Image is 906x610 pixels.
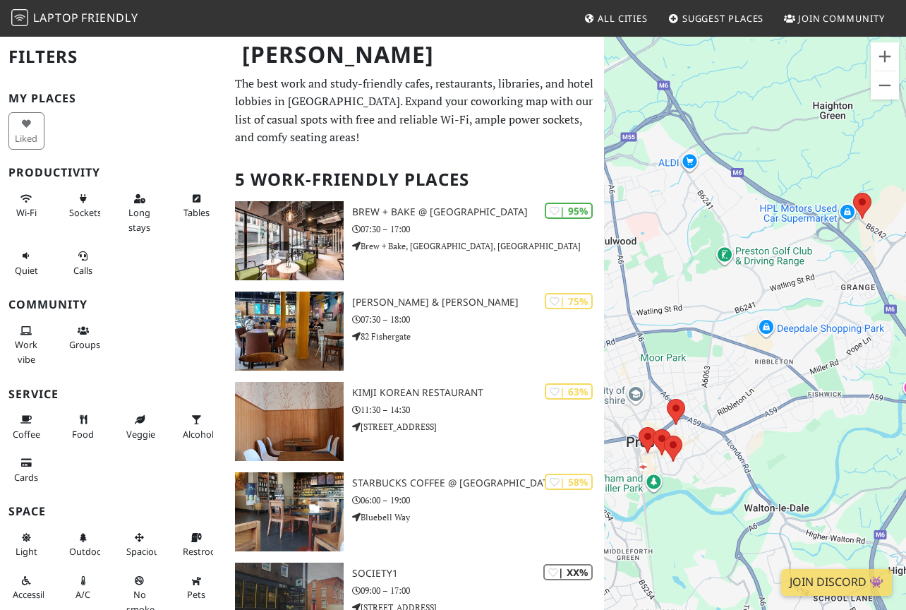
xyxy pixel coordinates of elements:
div: | 58% [545,474,593,490]
p: 82 Fishergate [352,330,604,343]
a: Brew + Bake @ Bishopgate Gardens | 95% Brew + Bake @ [GEOGRAPHIC_DATA] 07:30 – 17:00 Brew + Bake,... [226,201,604,280]
span: Spacious [126,545,164,558]
button: Pets [179,569,215,606]
h3: Space [8,505,218,518]
div: | 75% [545,293,593,309]
button: Light [8,526,44,563]
h1: [PERSON_NAME] [231,35,601,74]
a: Join Discord 👾 [781,569,892,596]
h3: Productivity [8,166,218,179]
span: Pet friendly [187,588,205,601]
h3: Brew + Bake @ [GEOGRAPHIC_DATA] [352,206,604,218]
p: 07:30 – 17:00 [352,222,604,236]
span: Credit cards [14,471,38,484]
span: Accessible [13,588,55,601]
img: Brew + Bake @ Bishopgate Gardens [235,201,344,280]
h3: Starbucks Coffee @ [GEOGRAPHIC_DATA] [352,477,604,489]
button: Zoom out [871,71,899,100]
button: Spacious [122,526,158,563]
a: LaptopFriendly LaptopFriendly [11,6,138,31]
button: Long stays [122,187,158,239]
button: A/C [65,569,101,606]
button: Outdoor [65,526,101,563]
button: Veggie [122,408,158,445]
span: Video/audio calls [73,264,92,277]
span: Stable Wi-Fi [16,206,37,219]
h3: Community [8,298,218,311]
img: Starbucks Coffee @ Bluebell Way [235,472,344,551]
span: Suggest Places [682,12,764,25]
span: Outdoor area [69,545,106,558]
span: Coffee [13,428,40,441]
p: 06:00 – 19:00 [352,494,604,507]
h3: My Places [8,92,218,105]
button: Wi-Fi [8,187,44,225]
button: Food [65,408,101,445]
span: Alcohol [183,428,214,441]
a: Join Community [778,6,890,31]
span: Laptop [33,10,79,25]
button: Groups [65,319,101,357]
span: Join Community [798,12,885,25]
p: The best work and study-friendly cafes, restaurants, libraries, and hotel lobbies in [GEOGRAPHIC_... [235,75,596,147]
span: People working [15,338,37,365]
h3: [PERSON_NAME] & [PERSON_NAME] [352,297,604,309]
a: KimJi Korean Restaurant | 63% KimJi Korean Restaurant 11:30 – 14:30 [STREET_ADDRESS] [226,382,604,461]
button: Sockets [65,187,101,225]
h3: KimJi Korean Restaurant [352,387,604,399]
img: Bob & Berts Preston [235,292,344,371]
span: Friendly [81,10,138,25]
span: Work-friendly tables [183,206,210,219]
span: Power sockets [69,206,102,219]
button: Zoom in [871,42,899,71]
img: KimJi Korean Restaurant [235,382,344,461]
span: All Cities [598,12,648,25]
span: Long stays [128,206,150,233]
span: Quiet [15,264,38,277]
img: LaptopFriendly [11,9,28,26]
span: Natural light [16,545,37,558]
p: Brew + Bake, [GEOGRAPHIC_DATA], [GEOGRAPHIC_DATA] [352,239,604,253]
a: Suggest Places [663,6,770,31]
button: Work vibe [8,319,44,371]
p: 09:00 – 17:00 [352,584,604,597]
a: Starbucks Coffee @ Bluebell Way | 58% Starbucks Coffee @ [GEOGRAPHIC_DATA] 06:00 – 19:00 Bluebell... [226,472,604,551]
div: | XX% [543,564,593,580]
a: Bob & Berts Preston | 75% [PERSON_NAME] & [PERSON_NAME] 07:30 – 18:00 82 Fishergate [226,292,604,371]
h3: Society1 [352,568,604,580]
span: Food [72,428,94,441]
p: 11:30 – 14:30 [352,403,604,417]
span: Group tables [69,338,100,351]
button: Alcohol [179,408,215,445]
p: 07:30 – 18:00 [352,313,604,326]
span: Veggie [126,428,155,441]
h2: 5 Work-Friendly Places [235,158,596,201]
span: Restroom [183,545,224,558]
button: Calls [65,244,101,282]
p: Bluebell Way [352,510,604,524]
button: Coffee [8,408,44,445]
button: Quiet [8,244,44,282]
h2: Filters [8,35,218,78]
p: [STREET_ADDRESS] [352,420,604,433]
div: | 95% [545,203,593,219]
span: Air conditioned [75,588,90,601]
button: Cards [8,451,44,489]
button: Accessible [8,569,44,606]
button: Tables [179,187,215,225]
button: Restroom [179,526,215,563]
a: All Cities [578,6,653,31]
div: | 63% [545,383,593,400]
h3: Service [8,388,218,401]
